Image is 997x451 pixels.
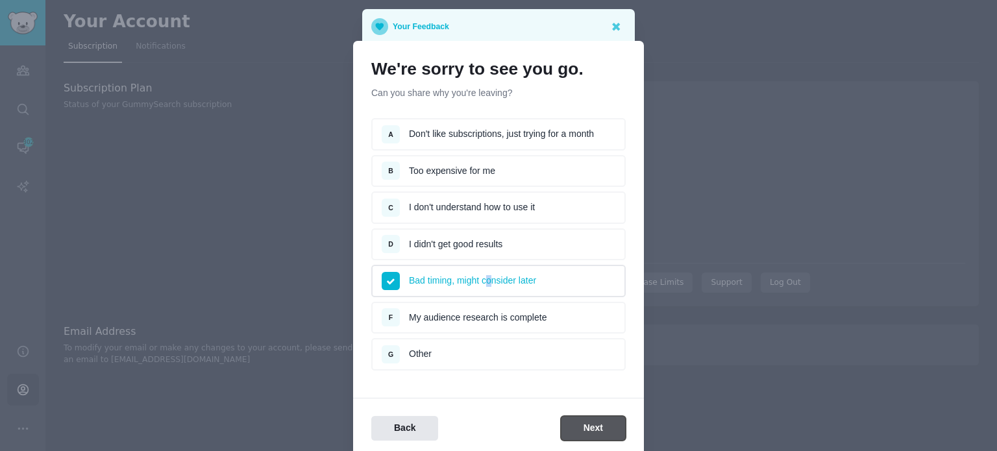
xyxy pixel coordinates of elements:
span: F [389,313,393,321]
button: Next [561,416,626,441]
span: A [388,130,393,138]
p: Can you share why you're leaving? [371,86,626,100]
button: Back [371,416,438,441]
span: B [388,167,393,175]
span: D [388,240,393,248]
span: G [388,350,393,358]
p: Your Feedback [393,18,449,35]
h1: We're sorry to see you go. [371,59,626,80]
span: C [388,204,393,212]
